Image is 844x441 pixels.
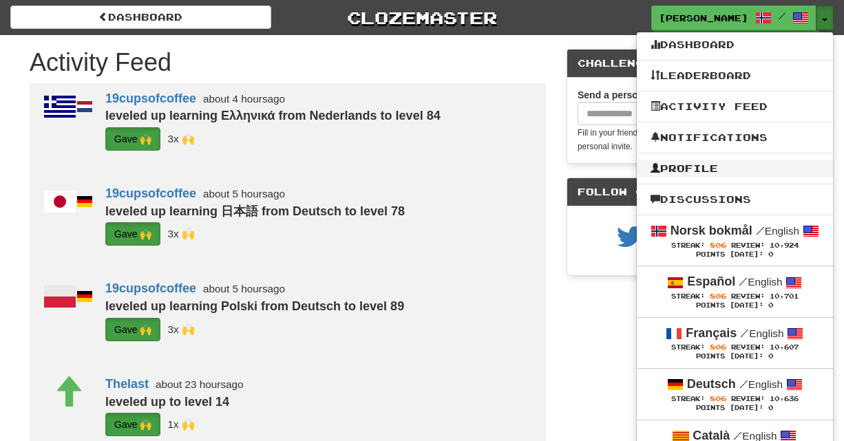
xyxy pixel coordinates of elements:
[710,241,726,249] span: 806
[687,275,735,288] strong: Español
[739,275,748,288] span: /
[731,395,765,402] span: Review:
[167,418,194,430] small: Marcos
[578,128,778,151] small: Fill in your friends’ email address and we’ll send them a personal invite.
[578,89,707,100] strong: Send a personal invite email
[671,224,752,237] strong: Norsk bokmål
[637,129,833,147] a: Notifications
[637,318,833,368] a: Français /English Streak: 806 Review: 10,607 Points [DATE]: 0
[671,241,705,249] span: Streak:
[637,160,833,178] a: Profile
[105,281,196,295] a: 19cupsofcoffee
[710,292,726,300] span: 806
[167,228,194,239] small: Marcos<br />white_rabbit.<br />Earluccio
[105,377,149,391] a: Thelast
[731,292,765,300] span: Review:
[30,49,546,76] h1: Activity Feed
[671,292,705,300] span: Streak:
[637,98,833,116] a: Activity Feed
[637,369,833,419] a: Deutsch /English Streak: 806 Review: 10,636 Points [DATE]: 0
[203,188,285,200] small: about 5 hours ago
[671,343,705,351] span: Streak:
[731,241,765,249] span: Review:
[739,378,783,390] small: English
[710,394,726,402] span: 806
[770,395,799,402] span: 10,636
[651,352,819,361] div: Points [DATE]: 0
[740,327,783,339] small: English
[651,404,819,413] div: Points [DATE]: 0
[671,395,705,402] span: Streak:
[659,12,748,24] span: [PERSON_NAME]
[739,276,782,288] small: English
[167,323,194,335] small: Marcos<br />white_rabbit.<br />Earluccio
[756,225,799,237] small: English
[770,241,799,249] span: 10,924
[651,250,819,259] div: Points [DATE]: 0
[740,327,749,339] span: /
[770,292,799,300] span: 10,701
[637,266,833,316] a: Español /English Streak: 806 Review: 10,701 Points [DATE]: 0
[651,6,816,30] a: [PERSON_NAME] /
[567,50,814,78] div: Challenge Friends
[651,301,819,310] div: Points [DATE]: 0
[105,109,441,122] strong: leveled up learning Ελληνικά from Nederlands to level 84
[637,215,833,266] a: Norsk bokmål /English Streak: 806 Review: 10,924 Points [DATE]: 0
[770,343,799,351] span: 10,607
[710,343,726,351] span: 806
[10,6,271,29] a: Dashboard
[203,93,285,105] small: about 4 hours ago
[739,378,748,390] span: /
[637,67,833,85] a: Leaderboard
[105,395,229,409] strong: leveled up to level 14
[731,343,765,351] span: Review:
[292,6,553,30] a: Clozemaster
[779,11,785,21] span: /
[105,318,160,341] button: Gave 🙌
[687,377,736,391] strong: Deutsch
[105,92,196,105] a: 19cupsofcoffee
[105,186,196,200] a: 19cupsofcoffee
[105,204,405,218] strong: leveled up learning 日本語 from Deutsch to level 78
[637,191,833,208] a: Discussions
[105,413,160,436] button: Gave 🙌
[686,326,737,340] strong: Français
[637,36,833,54] a: Dashboard
[567,178,814,206] div: Follow Clozemaster
[156,378,244,390] small: about 23 hours ago
[756,224,765,237] span: /
[167,133,194,144] small: Marcos<br />white_rabbit.<br />Earluccio
[203,283,285,294] small: about 5 hours ago
[105,127,160,151] button: Gave 🙌
[105,222,160,246] button: Gave 🙌
[105,299,404,313] strong: leveled up learning Polski from Deutsch to level 89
